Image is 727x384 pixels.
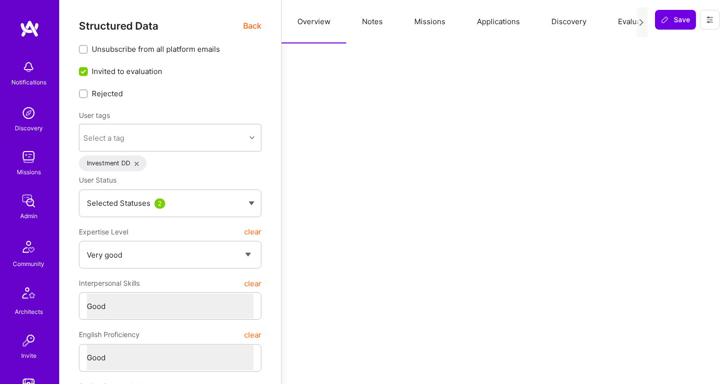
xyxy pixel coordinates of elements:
[92,66,162,77] span: Invited to evaluation
[655,10,696,30] button: Save
[244,223,261,241] button: clear
[250,135,254,140] i: icon Chevron
[21,350,36,361] div: Invite
[79,223,128,241] span: Expertise Level
[135,162,139,166] i: icon Close
[244,274,261,292] button: clear
[13,259,44,269] div: Community
[11,77,46,87] div: Notifications
[19,103,38,123] img: discovery
[79,155,146,171] div: Investment DD
[15,123,43,133] div: Discovery
[244,326,261,344] button: clear
[79,176,116,184] span: User Status
[19,191,38,211] img: admin teamwork
[19,331,38,350] img: Invite
[20,20,39,38] img: logo
[19,57,38,77] img: bell
[20,211,37,221] div: Admin
[19,147,38,167] img: teamwork
[79,20,158,32] span: Structured Data
[17,167,41,177] div: Missions
[87,198,150,208] span: Selected Statuses
[638,19,645,26] i: icon Next
[83,133,124,143] div: Select a tag
[92,88,123,99] span: Rejected
[79,326,140,344] span: English Proficiency
[92,44,220,54] span: Unsubscribe from all platform emails
[79,274,140,292] span: Interpersonal Skills
[17,283,40,307] img: Architects
[243,20,261,32] span: Back
[15,307,43,317] div: Architects
[249,201,254,205] img: caret
[661,15,690,25] span: Save
[154,198,165,209] div: 2
[17,235,40,259] img: Community
[79,111,110,120] label: User tags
